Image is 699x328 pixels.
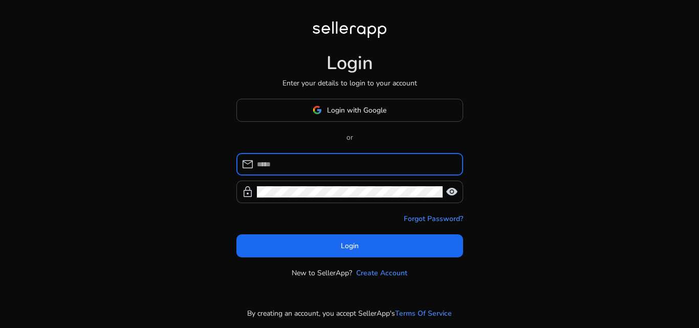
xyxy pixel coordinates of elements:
[242,186,254,198] span: lock
[446,186,458,198] span: visibility
[327,105,386,116] span: Login with Google
[395,308,452,319] a: Terms Of Service
[236,99,463,122] button: Login with Google
[404,213,463,224] a: Forgot Password?
[236,132,463,143] p: or
[236,234,463,257] button: Login
[292,268,352,278] p: New to SellerApp?
[313,105,322,115] img: google-logo.svg
[242,158,254,170] span: mail
[282,78,417,89] p: Enter your details to login to your account
[341,240,359,251] span: Login
[356,268,407,278] a: Create Account
[326,52,373,74] h1: Login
